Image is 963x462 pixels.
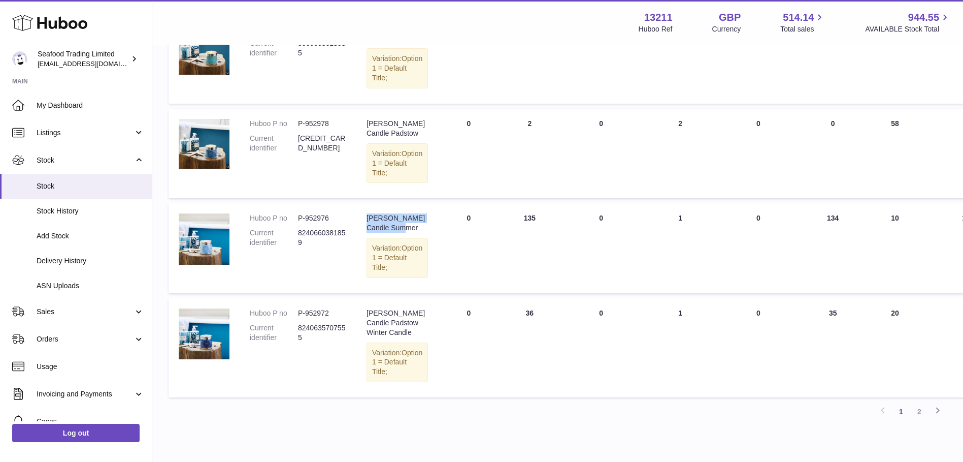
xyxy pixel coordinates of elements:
[367,213,428,233] div: [PERSON_NAME] Candle Summer
[38,59,149,68] span: [EMAIL_ADDRESS][DOMAIN_NAME]
[499,203,560,293] td: 135
[250,228,298,248] dt: Current identifier
[37,181,144,191] span: Stock
[865,11,951,34] a: 944.55 AVAILABLE Stock Total
[642,203,718,293] td: 1
[868,298,923,397] td: 20
[499,298,560,397] td: 36
[179,119,229,169] img: product image
[642,298,718,397] td: 1
[37,281,144,291] span: ASN Uploads
[438,203,499,293] td: 0
[799,203,868,293] td: 134
[250,309,298,318] dt: Huboo P no
[367,143,428,183] div: Variation:
[179,24,229,75] img: product image
[372,54,422,82] span: Option 1 = Default Title;
[868,14,923,103] td: 16
[250,134,298,153] dt: Current identifier
[37,231,144,241] span: Add Stock
[868,203,923,293] td: 10
[298,134,346,153] dd: [CREDIT_CARD_NUMBER]
[179,213,229,265] img: product image
[250,323,298,343] dt: Current identifier
[12,424,140,442] a: Log out
[298,228,346,248] dd: 8240660381859
[250,119,298,129] dt: Huboo P no
[37,307,134,317] span: Sales
[644,11,673,24] strong: 13211
[298,119,346,129] dd: P-952978
[372,149,422,177] span: Option 1 = Default Title;
[499,109,560,198] td: 2
[438,298,499,397] td: 0
[37,206,144,216] span: Stock History
[719,11,741,24] strong: GBP
[372,244,422,271] span: Option 1 = Default Title;
[298,39,346,58] dd: 5060003613035
[783,11,814,24] span: 514.14
[908,11,939,24] span: 944.55
[298,323,346,343] dd: 8240635707555
[37,417,144,426] span: Cases
[37,334,134,344] span: Orders
[37,128,134,138] span: Listings
[37,156,134,165] span: Stock
[780,24,825,34] span: Total sales
[560,14,642,103] td: 0
[37,101,144,110] span: My Dashboard
[756,119,760,128] span: 0
[37,389,134,399] span: Invoicing and Payments
[865,24,951,34] span: AVAILABLE Stock Total
[367,309,428,337] div: [PERSON_NAME] Candle Padstow Winter Candle
[179,309,229,360] img: product image
[756,214,760,222] span: 0
[780,11,825,34] a: 514.14 Total sales
[910,403,928,421] a: 2
[642,109,718,198] td: 2
[37,362,144,372] span: Usage
[298,309,346,318] dd: P-952972
[560,109,642,198] td: 0
[438,109,499,198] td: 0
[372,349,422,376] span: Option 1 = Default Title;
[639,24,673,34] div: Huboo Ref
[438,14,499,103] td: 0
[367,48,428,88] div: Variation:
[367,238,428,278] div: Variation:
[712,24,741,34] div: Currency
[12,51,27,67] img: online@rickstein.com
[868,109,923,198] td: 58
[37,256,144,266] span: Delivery History
[499,14,560,103] td: 52
[298,213,346,223] dd: P-952976
[560,298,642,397] td: 0
[799,109,868,198] td: 0
[799,14,868,103] td: 51
[250,213,298,223] dt: Huboo P no
[799,298,868,397] td: 35
[367,343,428,383] div: Variation:
[250,39,298,58] dt: Current identifier
[560,203,642,293] td: 0
[367,119,428,138] div: [PERSON_NAME] Candle Padstow
[38,49,129,69] div: Seafood Trading Limited
[642,14,718,103] td: 1
[892,403,910,421] a: 1
[756,309,760,317] span: 0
